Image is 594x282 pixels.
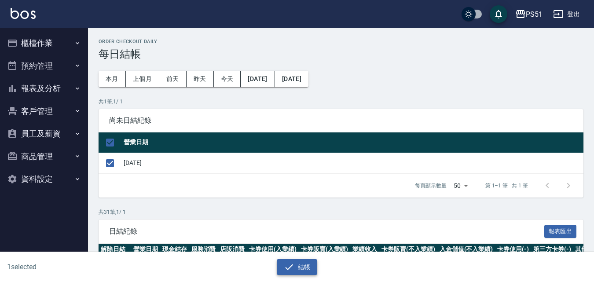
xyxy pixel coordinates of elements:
[187,71,214,87] button: 昨天
[4,122,84,145] button: 員工及薪資
[159,71,187,87] button: 前天
[531,244,573,255] th: 第三方卡券(-)
[526,9,543,20] div: PS51
[4,32,84,55] button: 櫃檯作業
[131,244,160,255] th: 營業日期
[11,8,36,19] img: Logo
[99,71,126,87] button: 本月
[4,168,84,190] button: 資料設定
[189,244,218,255] th: 服務消費
[495,244,531,255] th: 卡券使用(-)
[109,116,573,125] span: 尚未日結紀錄
[109,227,544,236] span: 日結紀錄
[277,259,318,275] button: 結帳
[99,48,583,60] h3: 每日結帳
[99,208,583,216] p: 共 31 筆, 1 / 1
[99,39,583,44] h2: Order checkout daily
[4,55,84,77] button: 預約管理
[241,71,275,87] button: [DATE]
[126,71,159,87] button: 上個月
[512,5,546,23] button: PS51
[485,182,528,190] p: 第 1–1 筆 共 1 筆
[160,244,189,255] th: 現金結存
[99,244,131,255] th: 解除日結
[299,244,351,255] th: 卡券販賣(入業績)
[7,261,147,272] h6: 1 selected
[490,5,507,23] button: save
[544,227,577,235] a: 報表匯出
[275,71,308,87] button: [DATE]
[415,182,447,190] p: 每頁顯示數量
[450,174,471,198] div: 50
[121,132,583,153] th: 營業日期
[218,244,247,255] th: 店販消費
[550,6,583,22] button: 登出
[544,225,577,238] button: 報表匯出
[214,71,241,87] button: 今天
[4,145,84,168] button: 商品管理
[4,100,84,123] button: 客戶管理
[99,98,583,106] p: 共 1 筆, 1 / 1
[4,77,84,100] button: 報表及分析
[121,153,583,173] td: [DATE]
[379,244,437,255] th: 卡券販賣(不入業績)
[437,244,495,255] th: 入金儲值(不入業績)
[247,244,299,255] th: 卡券使用(入業績)
[350,244,379,255] th: 業績收入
